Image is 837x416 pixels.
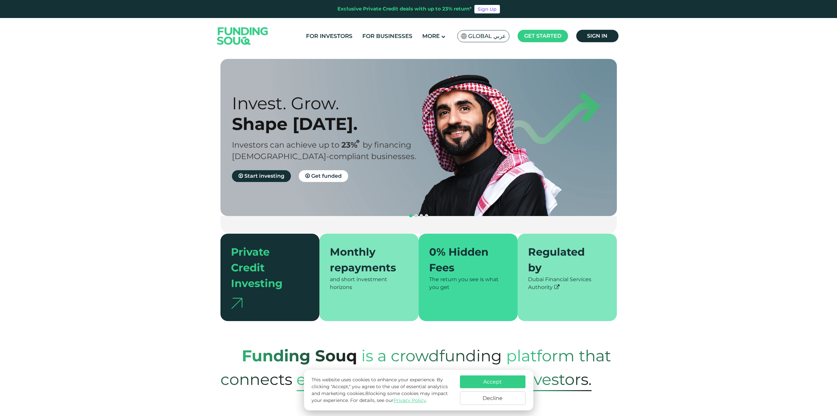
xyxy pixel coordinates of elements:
div: Invest. Grow. [232,93,430,114]
a: Start investing [232,170,291,182]
p: This website uses cookies to enhance your experience. By clicking "Accept," you agree to the use ... [312,376,453,404]
button: navigation [408,213,413,218]
span: Start investing [244,173,284,179]
button: navigation [413,213,419,218]
span: 23% [341,140,363,150]
img: Logo [211,20,275,53]
div: Private Credit Investing [231,244,301,291]
a: Privacy Policy [393,397,426,403]
a: Sign in [576,30,618,42]
strong: Funding Souq [242,346,357,365]
div: Shape [DATE]. [232,114,430,134]
span: platform that connects [220,340,611,395]
span: Get funded [311,173,342,179]
span: Investors. [519,368,592,391]
div: Regulated by [528,244,599,276]
span: Businesses [390,368,476,391]
span: Global عربي [468,32,506,40]
span: with [480,363,515,395]
div: The return you see is what you get [429,276,507,291]
span: Get started [524,33,561,39]
button: Accept [460,375,525,388]
i: 23% IRR (expected) ~ 15% Net yield (expected) [356,140,359,143]
button: navigation [419,213,424,218]
span: established [296,368,386,391]
a: Sign Up [474,5,500,13]
img: arrow [231,298,242,309]
a: Get funded [299,170,348,182]
img: SA Flag [461,33,467,39]
div: and short investment horizons [330,276,408,291]
a: For Businesses [361,31,414,42]
div: 0% Hidden Fees [429,244,500,276]
span: More [422,33,440,39]
div: Dubai Financial Services Authority [528,276,606,291]
a: For Investors [304,31,354,42]
span: Sign in [587,33,607,39]
span: Investors can achieve up to [232,140,339,150]
div: Monthly repayments [330,244,400,276]
button: Decline [460,391,525,405]
div: Exclusive Private Credit deals with up to 23% return* [337,5,472,13]
button: navigation [424,213,429,218]
span: is a crowdfunding [361,340,502,372]
span: Blocking some cookies may impact your experience. [312,390,448,403]
span: For details, see our . [350,397,427,403]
